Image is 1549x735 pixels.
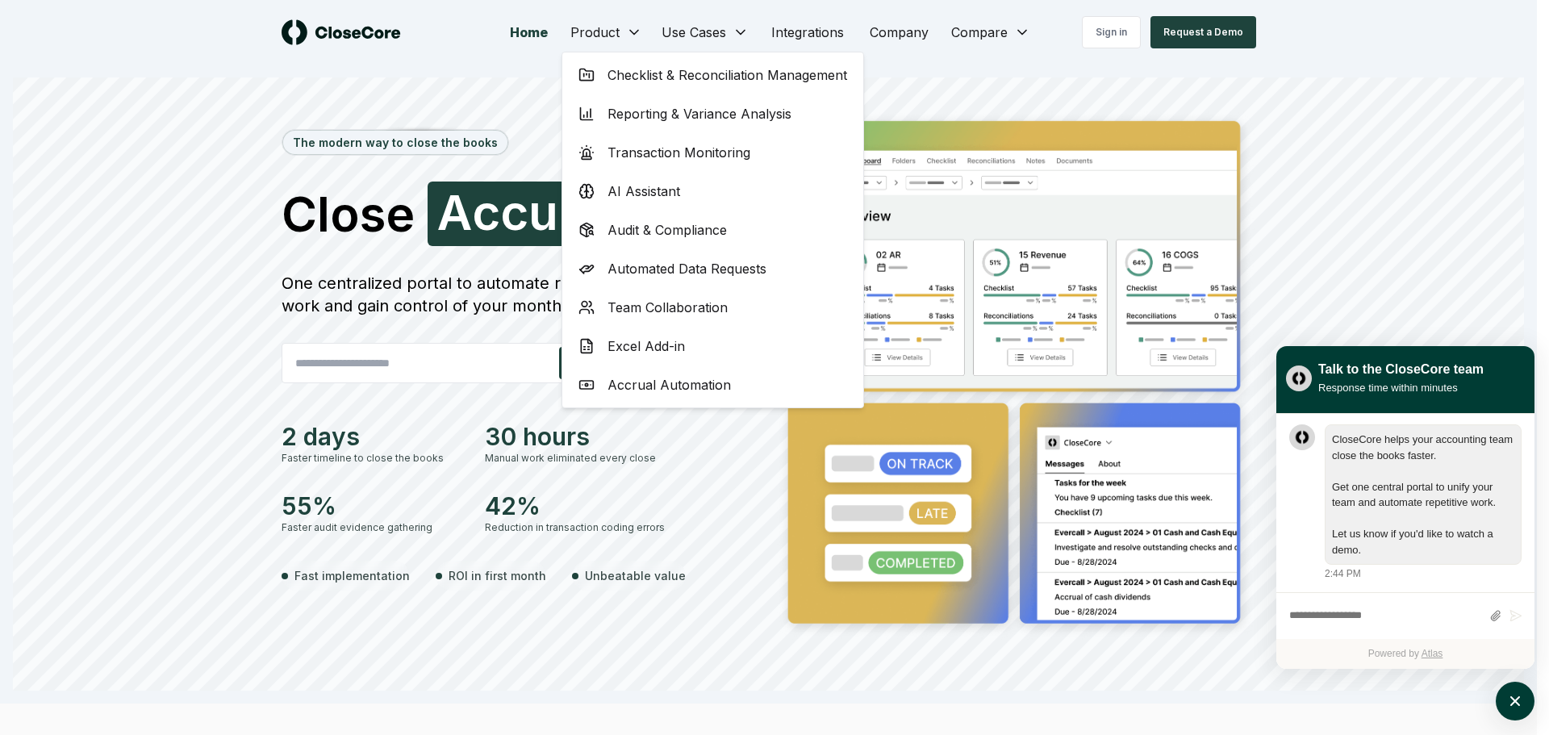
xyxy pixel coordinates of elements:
a: AI Assistant [566,172,860,211]
div: atlas-message [1289,424,1522,581]
span: AI Assistant [607,182,680,201]
span: Excel Add-in [607,336,685,356]
span: Transaction Monitoring [607,143,750,162]
a: Atlas [1422,648,1443,659]
span: Team Collaboration [607,298,728,317]
a: Audit & Compliance [566,211,860,249]
div: atlas-window [1276,346,1534,669]
span: Reporting & Variance Analysis [607,104,791,123]
a: Transaction Monitoring [566,133,860,172]
div: Monday, September 22, 2:44 PM [1325,424,1522,581]
a: Accrual Automation [566,365,860,404]
img: yblje5SQxOoZuw2TcITt_icon.png [1286,365,1312,391]
div: atlas-message-author-avatar [1289,424,1315,450]
div: Powered by [1276,639,1534,669]
a: Excel Add-in [566,327,860,365]
span: Checklist & Reconciliation Management [607,65,847,85]
a: Checklist & Reconciliation Management [566,56,860,94]
span: Accrual Automation [607,375,731,395]
div: atlas-message-bubble [1325,424,1522,565]
a: Team Collaboration [566,288,860,327]
div: atlas-composer [1289,601,1522,631]
a: Automated Data Requests [566,249,860,288]
span: Automated Data Requests [607,259,766,278]
span: Audit & Compliance [607,220,727,240]
div: Talk to the CloseCore team [1318,360,1484,379]
a: Reporting & Variance Analysis [566,94,860,133]
div: 2:44 PM [1325,566,1361,581]
button: Attach files by clicking or dropping files here [1489,609,1501,623]
div: atlas-ticket [1276,414,1534,669]
div: Response time within minutes [1318,379,1484,396]
div: atlas-message-text [1332,432,1514,558]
